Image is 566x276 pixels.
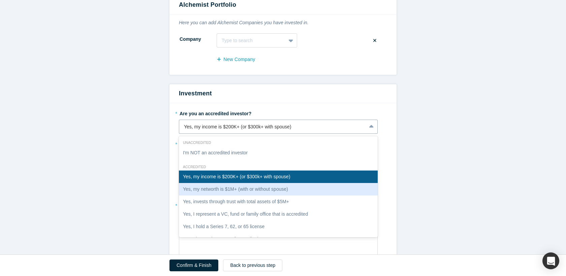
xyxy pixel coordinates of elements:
div: Yes, my networth is $1M+ (with or without spouse) [179,183,378,195]
label: Company [179,33,217,45]
button: Confirm & Finish [169,259,218,271]
button: Back to previous step [223,259,282,271]
h3: Alchemist Portfolio [179,0,387,9]
div: Yes, I hold a Series 7, 62, or 65 license [179,220,378,233]
div: Yes, invests through trust with total assets of $5M+ [179,195,378,208]
p: Here you can add Alchemist Companies you have invested in. [179,19,387,26]
div: Yes, my income is $200K+ (or $300k+ with spouse) [179,171,378,183]
div: Yes, I represent a VC, fund or family office that is accredited [179,208,378,220]
div: Yes, my income is $200K+ (or $300k+ with spouse) [184,123,361,130]
button: New Company [217,54,262,65]
div: I'm NOT an accredited investor [179,147,378,159]
div: Unaccredited [179,140,378,146]
div: Yes, I have other ways of accreditation [179,233,378,245]
label: Are you an accredited investor? [179,108,387,117]
h3: Investment [179,89,387,98]
div: Accredited [179,164,378,170]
